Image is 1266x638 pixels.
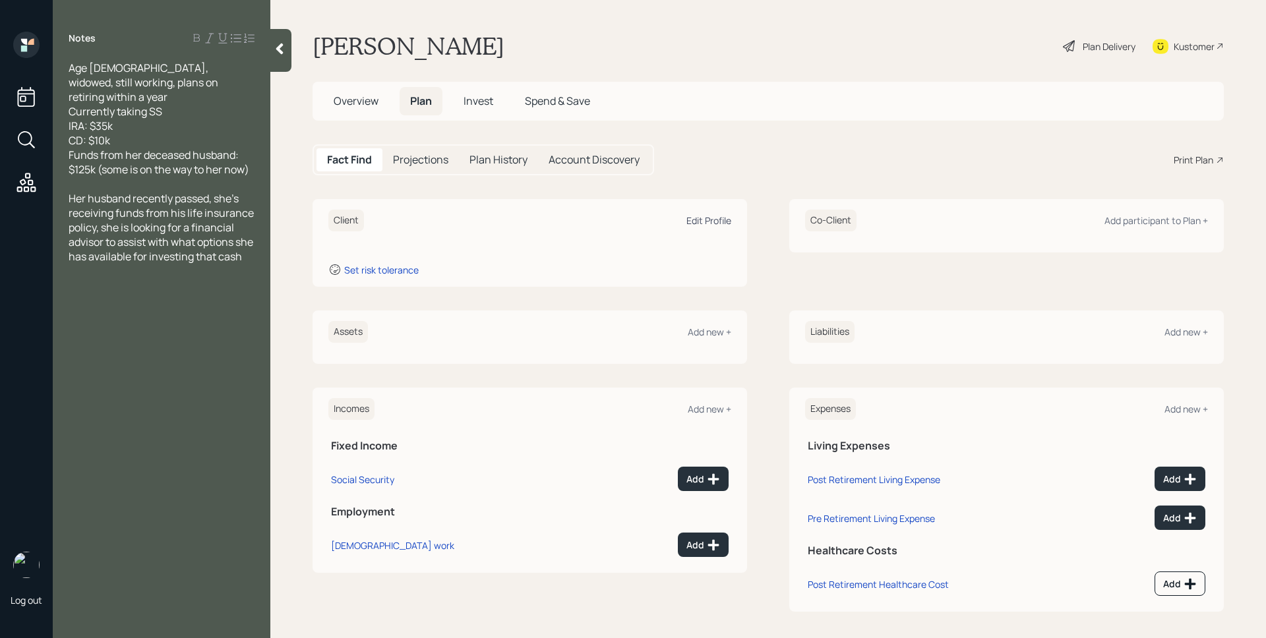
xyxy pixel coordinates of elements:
span: Her husband recently passed, she's receiving funds from his life insurance policy, she is looking... [69,191,256,264]
span: Age [DEMOGRAPHIC_DATA], widowed, still working, plans on retiring within a year Currently taking ... [69,61,249,177]
div: Print Plan [1174,153,1213,167]
div: Edit Profile [686,214,731,227]
div: Add [1163,511,1197,525]
div: Add [686,538,720,552]
h5: Fixed Income [331,440,729,452]
div: Kustomer [1174,40,1215,53]
h5: Healthcare Costs [808,544,1205,557]
h5: Fact Find [327,154,372,166]
div: Add new + [688,403,731,415]
h1: [PERSON_NAME] [313,32,504,61]
h6: Client [328,210,364,231]
h5: Living Expenses [808,440,1205,452]
h6: Incomes [328,398,375,420]
span: Invest [464,94,493,108]
h5: Plan History [469,154,527,166]
h5: Account Discovery [549,154,640,166]
button: Add [1155,467,1205,491]
button: Add [1155,571,1205,596]
div: Post Retirement Healthcare Cost [808,578,949,591]
label: Notes [69,32,96,45]
div: Add new + [1164,326,1208,338]
span: Plan [410,94,432,108]
h5: Employment [331,506,729,518]
button: Add [1155,506,1205,530]
div: Plan Delivery [1083,40,1135,53]
div: Add new + [688,326,731,338]
div: Pre Retirement Living Expense [808,512,935,525]
span: Overview [334,94,378,108]
div: Social Security [331,473,394,486]
button: Add [678,533,729,557]
div: Set risk tolerance [344,264,419,276]
h5: Projections [393,154,448,166]
div: Log out [11,594,42,606]
div: Add [1163,473,1197,486]
div: Add new + [1164,403,1208,415]
h6: Assets [328,321,368,343]
div: [DEMOGRAPHIC_DATA] work [331,539,454,552]
h6: Co-Client [805,210,857,231]
div: Add participant to Plan + [1104,214,1208,227]
span: Spend & Save [525,94,590,108]
button: Add [678,467,729,491]
h6: Liabilities [805,321,855,343]
img: james-distasi-headshot.png [13,552,40,578]
h6: Expenses [805,398,856,420]
div: Add [1163,577,1197,591]
div: Add [686,473,720,486]
div: Post Retirement Living Expense [808,473,940,486]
